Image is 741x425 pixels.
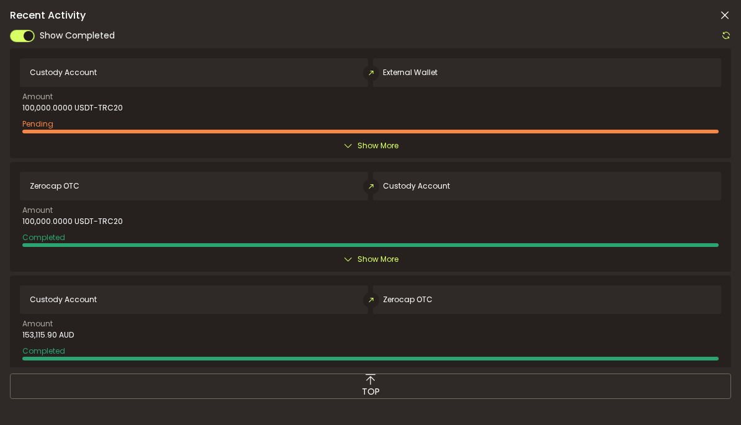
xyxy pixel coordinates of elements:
[30,68,97,77] span: Custody Account
[22,346,65,356] span: Completed
[22,93,53,101] span: Amount
[383,182,450,190] span: Custody Account
[22,119,53,129] span: Pending
[22,331,74,339] span: 153,115.90 AUD
[30,295,97,304] span: Custody Account
[679,365,741,425] iframe: Chat Widget
[22,232,65,243] span: Completed
[357,140,398,152] span: Show More
[22,320,53,328] span: Amount
[357,253,398,266] span: Show More
[40,29,115,42] span: Show Completed
[22,217,123,226] span: 100,000.0000 USDT-TRC20
[10,11,86,20] span: Recent Activity
[22,207,53,214] span: Amount
[362,385,380,398] span: TOP
[357,367,398,379] span: Show More
[383,68,438,77] span: External Wallet
[383,295,433,304] span: Zerocap OTC
[30,182,79,190] span: Zerocap OTC
[22,104,123,112] span: 100,000.0000 USDT-TRC20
